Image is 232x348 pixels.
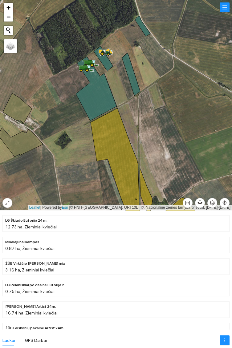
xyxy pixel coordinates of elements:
[183,200,192,205] span: column-width
[4,39,17,53] a: Layers
[3,200,12,205] span: expand-alt
[5,325,64,331] span: ŽŪB Laiškonių pakalnė Artist 24m.
[5,289,55,294] span: 0.75 ha, Žieminiai kviečiai
[5,246,55,251] span: 0.87 ha, Žieminiai kviečiai
[29,205,40,210] a: Leaflet
[25,337,47,344] div: GPS Darbai
[5,224,57,229] span: 12.73 ha, Žieminiai kviečiai
[220,335,230,345] button: more
[5,304,56,310] span: ŽŪB Kriščiūno Artist 24m.
[220,2,230,12] button: menu
[5,218,47,223] span: LG Škiudo Euforija 24 m.
[4,12,13,22] a: Zoom out
[220,200,229,205] span: aim
[4,3,13,12] a: Zoom in
[5,310,58,315] span: 16.74 ha, Žieminiai kviečiai
[4,26,13,35] button: Initiate a new search
[5,267,54,272] span: 3.16 ha, Žieminiai kviečiai
[28,205,232,210] div: | Powered by © HNIT-[GEOGRAPHIC_DATA]; ORT10LT ©, Nacionalinė žemės tarnyba prie AM, [DATE]-[DATE]
[2,337,15,344] div: Laukai
[6,4,10,11] span: +
[5,282,67,288] span: LG Pelaniškiai po dešine Euforija 24m.
[220,198,230,208] button: aim
[62,205,68,210] a: Esri
[69,205,70,210] span: |
[5,261,65,267] span: ŽŪB Virkščio Veselkiškiai mix
[220,338,229,343] span: more
[6,13,10,21] span: −
[5,239,39,245] span: Mikalajūnai kampas
[2,198,12,208] button: expand-alt
[183,198,193,208] button: column-width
